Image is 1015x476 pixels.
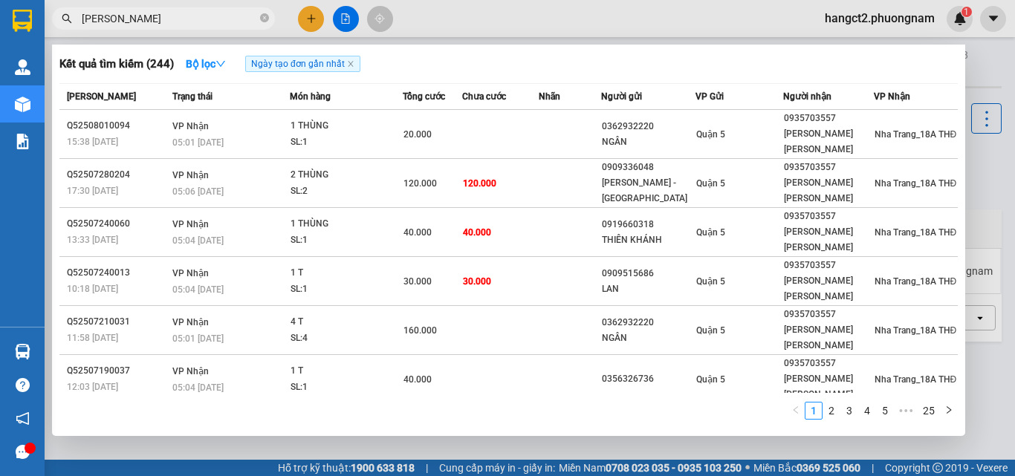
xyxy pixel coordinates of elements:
a: 3 [841,402,857,419]
span: 12:03 [DATE] [67,382,118,392]
span: right [944,405,953,414]
span: 05:01 [DATE] [172,333,224,344]
button: Bộ lọcdown [174,52,238,76]
span: VP Nhận [172,268,209,278]
span: search [62,13,72,24]
span: question-circle [16,378,30,392]
div: SL: 1 [291,379,402,396]
span: VP Nhận [874,91,910,102]
div: 1 THÙNG [291,216,402,232]
a: 4 [859,402,875,419]
div: 0362932220 [602,315,695,330]
li: 3 [840,402,858,420]
span: [PERSON_NAME] [67,91,136,102]
div: 0909515686 [602,266,695,281]
a: 1 [805,402,822,419]
img: logo-vxr [13,10,32,32]
li: Next 5 Pages [894,402,918,420]
span: 17:30 [DATE] [67,186,118,196]
span: Người gửi [601,91,642,102]
img: warehouse-icon [15,97,30,112]
a: 2 [823,402,840,419]
div: 0362932220 [602,119,695,134]
span: left [791,405,800,414]
span: Nha Trang_18A THĐ [875,129,957,140]
a: 5 [877,402,893,419]
span: 20.000 [403,129,432,140]
a: 25 [918,402,939,419]
div: NGÂN [602,134,695,150]
span: 30.000 [403,276,432,287]
div: LAN [602,281,695,297]
div: [PERSON_NAME] [PERSON_NAME] [784,126,873,157]
span: 40.000 [403,227,432,238]
span: Món hàng [290,91,331,102]
span: 13:33 [DATE] [67,235,118,245]
li: 4 [858,402,876,420]
span: ••• [894,402,918,420]
strong: Bộ lọc [186,58,226,70]
div: [PERSON_NAME] - [GEOGRAPHIC_DATA] [602,175,695,206]
span: 05:04 [DATE] [172,284,224,295]
div: THIÊN KHÁNH [602,232,695,248]
div: [PERSON_NAME] [PERSON_NAME] [784,322,873,353]
div: 0935703557 [784,111,873,126]
div: Q52507190037 [67,363,168,379]
span: Tổng cước [403,91,445,102]
span: Quận 5 [696,325,725,336]
h3: Kết quả tìm kiếm ( 244 ) [59,56,174,72]
li: 5 [876,402,894,420]
div: 0935703557 [784,356,873,371]
div: 4 T [291,314,402,330]
span: 05:04 [DATE] [172,382,224,393]
div: [PERSON_NAME] [PERSON_NAME] [784,175,873,206]
div: SL: 1 [291,281,402,298]
button: left [787,402,805,420]
span: 30.000 [463,276,491,287]
button: right [940,402,958,420]
span: Quận 5 [696,276,725,287]
div: 0356326736 [602,371,695,387]
li: 25 [918,402,940,420]
span: Ngày tạo đơn gần nhất [245,56,360,72]
div: [PERSON_NAME] [PERSON_NAME] [784,273,873,304]
div: 1 T [291,363,402,379]
span: Quận 5 [696,178,725,189]
span: 05:01 [DATE] [172,137,224,148]
span: 160.000 [403,325,437,336]
span: down [215,59,226,69]
span: close [347,60,354,68]
span: Nha Trang_18A THĐ [875,178,957,189]
span: Nha Trang_18A THĐ [875,374,957,385]
span: VP Nhận [172,219,209,229]
span: VP Gửi [695,91,724,102]
div: 0935703557 [784,209,873,224]
span: Nha Trang_18A THĐ [875,227,957,238]
span: Nha Trang_18A THĐ [875,325,957,336]
span: Nha Trang_18A THĐ [875,276,957,287]
img: warehouse-icon [15,59,30,75]
div: 0909336048 [602,160,695,175]
div: SL: 2 [291,183,402,200]
div: 1 THÙNG [291,118,402,134]
span: Quận 5 [696,227,725,238]
span: Nhãn [539,91,560,102]
span: VP Nhận [172,317,209,327]
span: close-circle [260,12,269,26]
div: [PERSON_NAME] [PERSON_NAME] [784,371,873,402]
div: 0935703557 [784,258,873,273]
li: Previous Page [787,402,805,420]
li: 2 [823,402,840,420]
span: close-circle [260,13,269,22]
span: VP Nhận [172,170,209,180]
div: SL: 1 [291,134,402,151]
span: 05:04 [DATE] [172,235,224,246]
span: 40.000 [463,227,491,238]
div: NGÂN [602,330,695,346]
span: Người nhận [783,91,831,102]
span: 05:06 [DATE] [172,186,224,197]
div: Q52508010094 [67,118,168,134]
span: 120.000 [463,178,496,189]
div: [PERSON_NAME] [PERSON_NAME] [784,224,873,255]
span: 120.000 [403,178,437,189]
